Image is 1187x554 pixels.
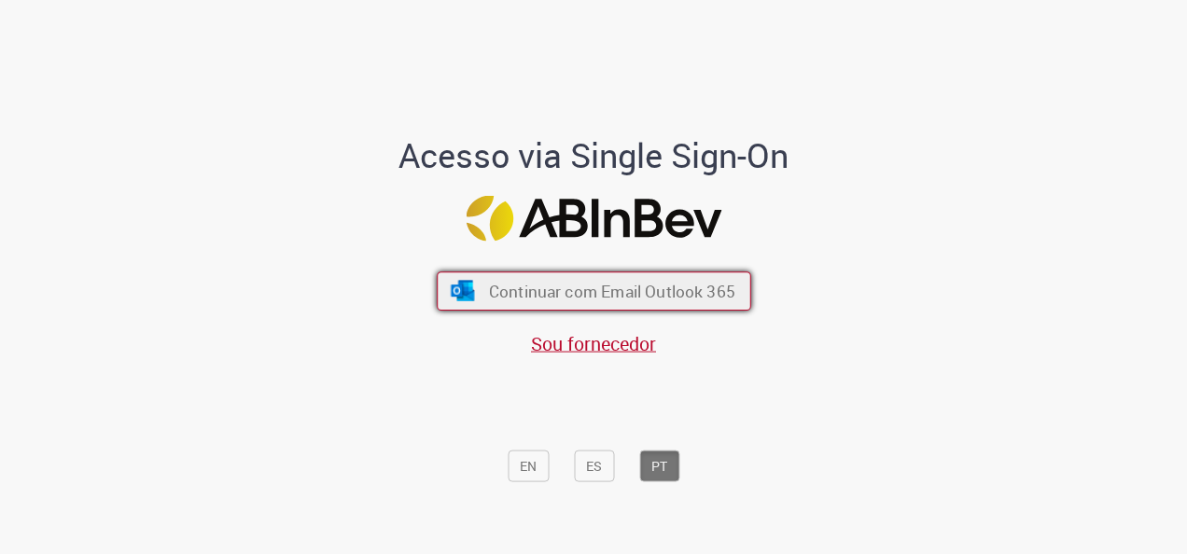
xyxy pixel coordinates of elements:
button: ícone Azure/Microsoft 360 Continuar com Email Outlook 365 [437,271,751,311]
h1: Acesso via Single Sign-On [335,136,853,173]
span: Continuar com Email Outlook 365 [488,281,734,302]
button: PT [639,450,679,481]
button: EN [508,450,549,481]
img: Logo ABInBev [466,196,721,242]
a: Sou fornecedor [531,330,656,355]
img: ícone Azure/Microsoft 360 [449,281,476,301]
button: ES [574,450,614,481]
